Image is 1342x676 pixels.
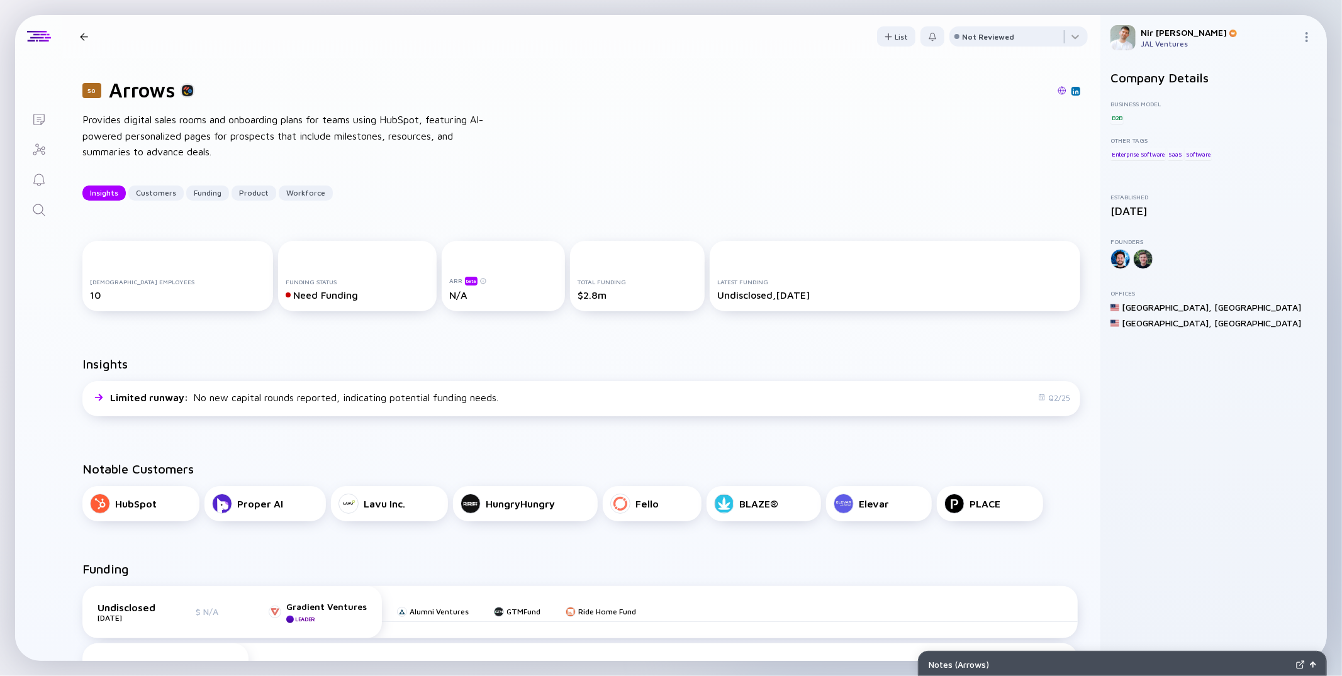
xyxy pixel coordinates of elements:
[877,27,915,47] div: List
[115,498,157,509] div: HubSpot
[1310,662,1316,668] img: Open Notes
[1110,136,1317,144] div: Other Tags
[1058,86,1066,95] img: Arrows Website
[739,498,778,509] div: BLAZE®
[1185,148,1211,160] div: Software
[603,486,702,521] a: Fello
[1110,303,1119,312] img: United States Flag
[279,186,333,201] button: Workforce
[186,183,229,202] div: Funding
[82,183,126,202] div: Insights
[186,186,229,201] button: Funding
[1302,32,1312,42] img: Menu
[82,462,1080,476] h2: Notable Customers
[877,26,915,47] button: List
[331,486,448,521] a: Lavu Inc.
[1214,318,1301,328] div: [GEOGRAPHIC_DATA]
[1110,238,1317,245] div: Founders
[449,289,557,301] div: N/A
[237,498,283,509] div: Proper AI
[15,133,62,163] a: Investor Map
[1141,27,1297,38] div: Nir [PERSON_NAME]
[15,163,62,194] a: Reminders
[204,486,326,521] a: Proper AI
[110,392,191,403] span: Limited runway :
[82,562,129,576] h2: Funding
[1110,193,1317,201] div: Established
[970,498,1000,509] div: PLACE
[486,498,555,509] div: HungryHungry
[1110,204,1317,218] div: [DATE]
[279,183,333,202] div: Workforce
[98,658,160,670] div: Seed
[128,183,184,202] div: Customers
[82,186,126,201] button: Insights
[1214,302,1301,313] div: [GEOGRAPHIC_DATA]
[578,278,697,285] div: Total Funding
[1038,393,1070,402] div: Q2/25
[128,186,184,201] button: Customers
[1141,39,1297,48] div: JAL Ventures
[295,616,315,623] div: Leader
[635,498,659,509] div: Fello
[286,289,429,301] div: Need Funding
[286,601,367,612] div: Gradient Ventures
[578,289,697,301] div: $2.8m
[196,606,233,617] div: $ N/A
[1122,302,1212,313] div: [GEOGRAPHIC_DATA] ,
[717,289,1073,301] div: Undisclosed, [DATE]
[506,607,540,616] div: GTMFund
[364,498,405,509] div: Lavu Inc.
[82,357,128,371] h2: Insights
[1073,88,1079,94] img: Arrows Linkedin Page
[1110,25,1136,50] img: Nir Profile Picture
[232,186,276,201] button: Product
[286,278,429,285] div: Funding Status
[90,289,266,301] div: 10
[717,278,1073,285] div: Latest Funding
[578,607,636,616] div: Ride Home Fund
[465,277,478,285] div: beta
[269,601,367,623] a: Gradient VenturesLeader
[15,103,62,133] a: Lists
[110,392,498,403] div: No new capital rounds reported, indicating potential funding needs.
[707,486,821,521] a: BLAZE®
[1110,319,1119,328] img: United States Flag
[82,486,199,521] a: HubSpot
[98,602,160,613] div: Undisclosed
[15,194,62,224] a: Search
[859,498,889,509] div: Elevar
[1296,660,1305,669] img: Expand Notes
[232,183,276,202] div: Product
[1168,148,1183,160] div: SaaS
[1110,148,1166,160] div: Enterprise Software
[410,607,469,616] div: Alumni Ventures
[1110,289,1317,297] div: Offices
[109,78,175,102] h1: Arrows
[962,32,1014,42] div: Not Reviewed
[494,607,540,616] a: GTMFund
[1110,70,1317,85] h2: Company Details
[929,659,1291,670] div: Notes ( Arrows )
[453,486,598,521] a: HungryHungry
[90,278,266,285] div: [DEMOGRAPHIC_DATA] Employees
[82,83,101,98] div: 50
[98,613,160,623] div: [DATE]
[1110,111,1124,124] div: B2B
[82,112,485,160] div: Provides digital sales rooms and onboarding plans for teams using HubSpot, featuring AI-powered p...
[1122,318,1212,328] div: [GEOGRAPHIC_DATA] ,
[449,276,557,285] div: ARR
[397,607,469,616] a: Alumni Ventures
[1110,100,1317,108] div: Business Model
[566,607,636,616] a: Ride Home Fund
